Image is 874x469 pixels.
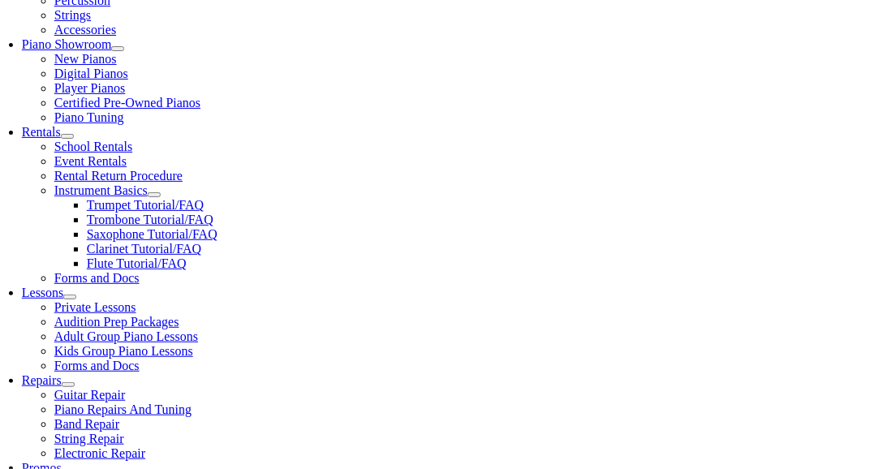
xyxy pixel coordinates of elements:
[61,134,74,139] button: Open submenu of Rentals
[54,96,200,110] a: Certified Pre-Owned Pianos
[148,192,161,197] button: Open submenu of Instrument Basics
[54,315,179,329] a: Audition Prep Packages
[63,295,76,299] button: Open submenu of Lessons
[87,198,204,212] a: Trumpet Tutorial/FAQ
[54,329,198,343] a: Adult Group Piano Lessons
[22,37,112,51] a: Piano Showroom
[54,402,192,416] a: Piano Repairs And Tuning
[87,256,187,270] a: Flute Tutorial/FAQ
[54,23,116,37] a: Accessories
[54,67,128,80] a: Digital Pianos
[54,8,91,22] a: Strings
[54,183,148,197] a: Instrument Basics
[54,359,140,372] a: Forms and Docs
[54,417,119,431] a: Band Repair
[54,300,136,314] a: Private Lessons
[87,227,217,241] a: Saxophone Tutorial/FAQ
[54,110,124,124] a: Piano Tuning
[54,154,127,168] a: Event Rentals
[54,432,124,445] a: String Repair
[22,125,61,139] a: Rentals
[54,344,193,358] a: Kids Group Piano Lessons
[54,388,126,402] a: Guitar Repair
[54,140,132,153] a: School Rentals
[111,46,124,51] button: Open submenu of Piano Showroom
[54,169,183,183] a: Rental Return Procedure
[22,286,64,299] a: Lessons
[87,213,213,226] a: Trombone Tutorial/FAQ
[62,382,75,387] button: Open submenu of Repairs
[54,52,117,66] a: New Pianos
[87,242,202,256] a: Clarinet Tutorial/FAQ
[54,271,140,285] a: Forms and Docs
[54,81,126,95] a: Player Pianos
[54,446,145,460] a: Electronic Repair
[22,373,62,387] a: Repairs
